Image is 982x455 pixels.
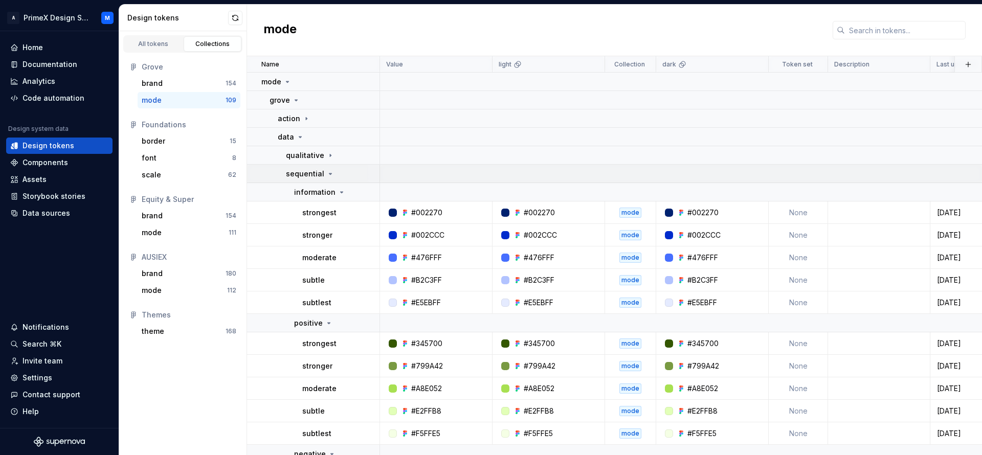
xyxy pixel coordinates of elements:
[23,322,69,332] div: Notifications
[6,353,113,369] a: Invite team
[619,275,641,285] div: mode
[619,253,641,263] div: mode
[524,428,553,439] div: #F5FFE5
[142,310,236,320] div: Themes
[302,208,337,218] p: strongest
[687,361,719,371] div: #799A42
[769,400,828,422] td: None
[23,76,55,86] div: Analytics
[619,298,641,308] div: mode
[6,370,113,386] a: Settings
[6,73,113,89] a: Analytics
[226,269,236,278] div: 180
[524,298,553,308] div: #E5EBFF
[270,95,290,105] p: grove
[614,60,645,69] p: Collection
[227,286,236,294] div: 112
[6,205,113,221] a: Data sources
[127,13,228,23] div: Design tokens
[411,298,441,308] div: #E5EBFF
[769,224,828,246] td: None
[226,79,236,87] div: 154
[619,406,641,416] div: mode
[187,40,238,48] div: Collections
[524,253,554,263] div: #476FFF
[226,327,236,335] div: 168
[138,150,240,166] a: font8
[23,42,43,53] div: Home
[138,224,240,241] button: mode111
[2,7,117,29] button: APrimeX Design SystemM
[138,133,240,149] button: border15
[411,428,440,439] div: #F5FFE5
[769,422,828,445] td: None
[294,187,336,197] p: information
[619,383,641,394] div: mode
[302,298,331,308] p: subtlest
[142,211,163,221] div: brand
[138,282,240,299] button: mode112
[261,77,281,87] p: mode
[302,275,325,285] p: subtle
[138,265,240,282] button: brand180
[142,136,165,146] div: border
[687,208,719,218] div: #002270
[23,141,74,151] div: Design tokens
[286,169,324,179] p: sequential
[128,40,179,48] div: All tokens
[6,403,113,420] button: Help
[411,338,442,349] div: #345700
[8,125,69,133] div: Design system data
[411,383,442,394] div: #A8E052
[142,95,162,105] div: mode
[411,275,442,285] div: #B2C3FF
[411,253,442,263] div: #476FFF
[142,285,162,295] div: mode
[687,406,718,416] div: #E2FFB8
[687,230,721,240] div: #002CCC
[687,298,717,308] div: #E5EBFF
[411,406,441,416] div: #E2FFB8
[261,60,279,69] p: Name
[138,323,240,339] button: theme168
[769,355,828,377] td: None
[142,252,236,262] div: AUSIEX
[138,92,240,108] button: mode109
[6,386,113,403] button: Contact support
[302,383,337,394] p: moderate
[142,62,236,72] div: Grove
[229,229,236,237] div: 111
[286,150,324,161] p: qualitative
[619,208,641,218] div: mode
[142,170,161,180] div: scale
[662,60,676,69] p: dark
[302,253,337,263] p: moderate
[524,406,554,416] div: #E2FFB8
[687,383,718,394] div: #A8E052
[7,12,19,24] div: A
[138,208,240,224] button: brand154
[6,171,113,188] a: Assets
[142,120,236,130] div: Foundations
[138,75,240,92] a: brand154
[619,338,641,349] div: mode
[142,326,164,336] div: theme
[294,318,323,328] p: positive
[138,167,240,183] a: scale62
[278,132,294,142] p: data
[524,383,554,394] div: #A8E052
[834,60,869,69] p: Description
[687,275,718,285] div: #B2C3FF
[142,268,163,279] div: brand
[23,208,70,218] div: Data sources
[228,171,236,179] div: 62
[142,153,157,163] div: font
[524,275,554,285] div: #B2C3FF
[6,188,113,204] a: Storybook stories
[619,428,641,439] div: mode
[34,437,85,447] a: Supernova Logo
